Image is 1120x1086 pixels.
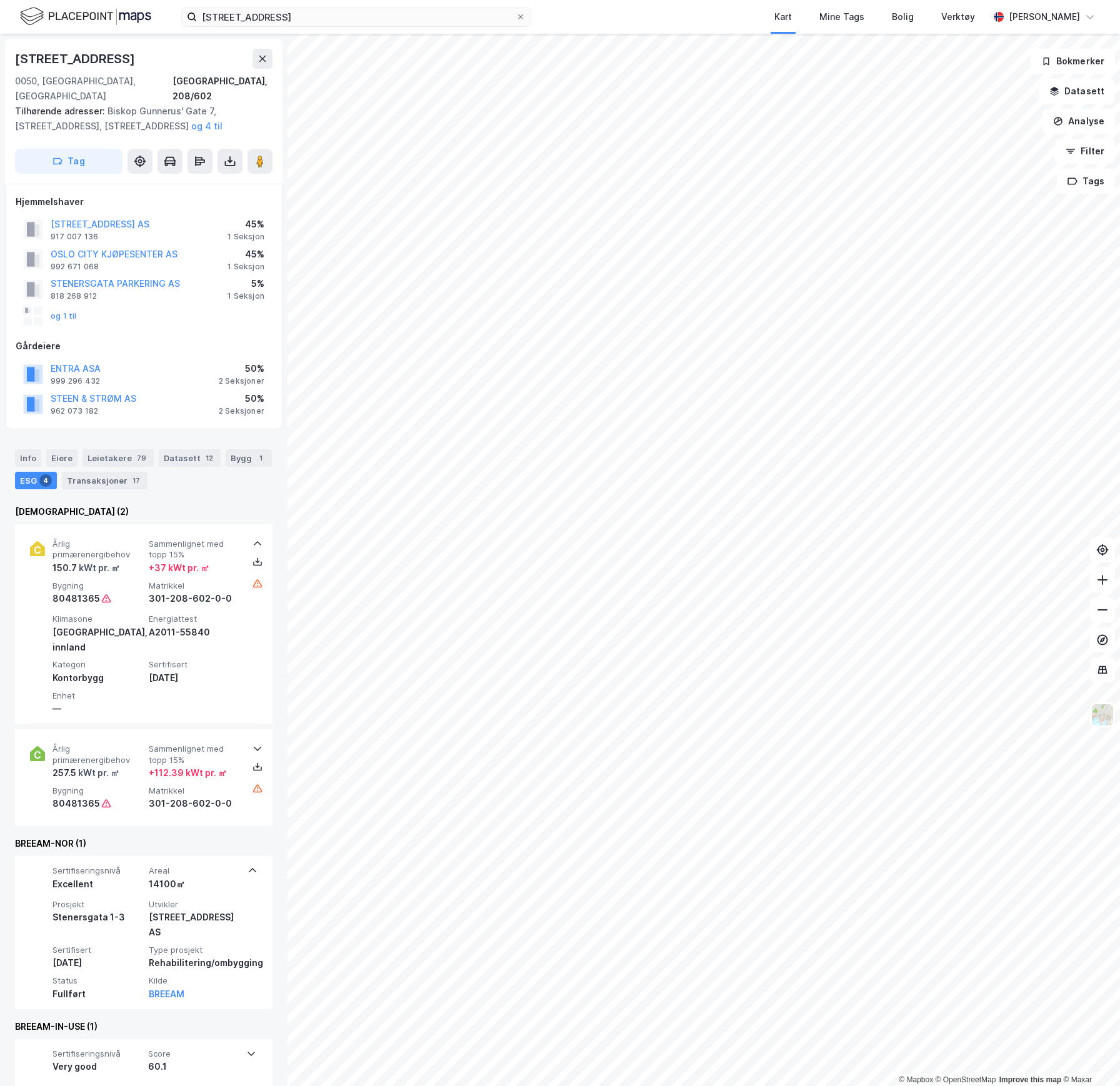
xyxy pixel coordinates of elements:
div: 17 [130,474,142,487]
div: Bolig [892,9,914,24]
div: [DATE] [52,955,144,970]
div: [PERSON_NAME] [1009,9,1080,24]
div: Datasett [159,449,221,467]
div: 12 [203,452,216,464]
div: 0050, [GEOGRAPHIC_DATA], [GEOGRAPHIC_DATA] [15,74,172,104]
span: Sertifiseringsnivå [52,1049,143,1059]
button: Filter [1055,139,1115,164]
span: Årlig primærenergibehov [52,539,144,560]
div: 60.1 [148,1059,239,1074]
span: Kilde [149,975,240,986]
button: Bokmerker [1031,49,1115,74]
div: Kontrollprogram for chat [1057,1026,1120,1086]
span: Matrikkel [149,785,240,796]
div: Bygg [226,449,272,467]
div: BREEAM-IN-USE (1) [15,1019,272,1034]
span: Sammenlignet med topp 15% [149,744,240,765]
div: Hjemmelshaver [16,194,272,209]
div: [DATE] [149,670,240,685]
span: Status [52,975,144,986]
div: 257.5 [52,765,119,780]
span: Enhet [52,690,144,701]
div: 2 Seksjoner [219,406,264,416]
a: Mapbox [899,1075,933,1084]
span: Klimasone [52,614,144,624]
span: Bygning [52,580,144,591]
span: Type prosjekt [149,945,240,955]
div: ESG [15,472,57,489]
span: Score [148,1049,239,1059]
button: BREEAM [149,987,184,1002]
div: 1 Seksjon [227,262,264,272]
div: 45% [227,247,264,262]
div: Leietakere [82,449,154,467]
div: A2011-55840 [149,625,240,640]
div: 150.7 [52,560,120,575]
div: [STREET_ADDRESS] AS [149,910,240,940]
span: Utvikler [149,899,240,910]
div: kWt pr. ㎡ [76,765,119,780]
span: Prosjekt [52,899,144,910]
span: Sertifisert [149,659,240,670]
div: 301-208-602-0-0 [149,796,240,811]
div: 1 Seksjon [227,232,264,242]
div: [GEOGRAPHIC_DATA], 208/602 [172,74,272,104]
span: Sertifiseringsnivå [52,865,144,876]
span: Areal [149,865,240,876]
div: Info [15,449,41,467]
div: + 37 kWt pr. ㎡ [149,560,209,575]
div: Kontorbygg [52,670,144,685]
div: Biskop Gunnerus' Gate 7, [STREET_ADDRESS], [STREET_ADDRESS] [15,104,262,134]
button: Datasett [1039,79,1115,104]
div: Very good [52,1059,143,1074]
a: OpenStreetMap [936,1075,996,1084]
div: Kart [774,9,792,24]
div: 45% [227,217,264,232]
div: Mine Tags [819,9,864,24]
div: Verktøy [941,9,975,24]
div: [STREET_ADDRESS] [15,49,137,69]
div: Fullført [52,987,144,1002]
img: Z [1091,703,1114,727]
div: 50% [219,361,264,376]
div: 50% [219,391,264,406]
input: Søk på adresse, matrikkel, gårdeiere, leietakere eller personer [197,7,516,26]
span: Årlig primærenergibehov [52,744,144,765]
span: Energiattest [149,614,240,624]
span: Tilhørende adresser: [15,106,107,116]
div: 818 268 912 [51,291,97,301]
img: logo.f888ab2527a4732fd821a326f86c7f29.svg [20,6,151,27]
div: Transaksjoner [62,472,147,489]
button: Analyse [1042,109,1115,134]
div: 301-208-602-0-0 [149,591,240,606]
div: 2 Seksjoner [219,376,264,386]
div: Stenersgata 1-3 [52,910,144,925]
div: 80481365 [52,796,100,811]
div: BREEAM-NOR (1) [15,836,272,851]
a: Improve this map [999,1075,1061,1084]
span: Bygning [52,785,144,796]
button: Tag [15,149,122,174]
button: Tags [1057,169,1115,194]
div: 962 073 182 [51,406,98,416]
div: 917 007 136 [51,232,98,242]
div: Eiere [46,449,77,467]
div: 1 Seksjon [227,291,264,301]
span: Matrikkel [149,580,240,591]
div: 14100㎡ [149,877,240,892]
div: [DEMOGRAPHIC_DATA] (2) [15,504,272,519]
div: — [52,701,144,716]
div: 80481365 [52,591,100,606]
div: 999 296 432 [51,376,100,386]
div: 79 [134,452,149,464]
iframe: Chat Widget [1057,1026,1120,1086]
div: 992 671 068 [51,262,99,272]
div: Excellent [52,877,144,892]
div: kWt pr. ㎡ [77,560,120,575]
div: Gårdeiere [16,339,272,354]
div: 4 [39,474,52,487]
div: [GEOGRAPHIC_DATA], innland [52,625,144,655]
div: + 112.39 kWt pr. ㎡ [149,765,227,780]
div: Rehabilitering/ombygging [149,955,240,970]
div: 1 [254,452,267,464]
